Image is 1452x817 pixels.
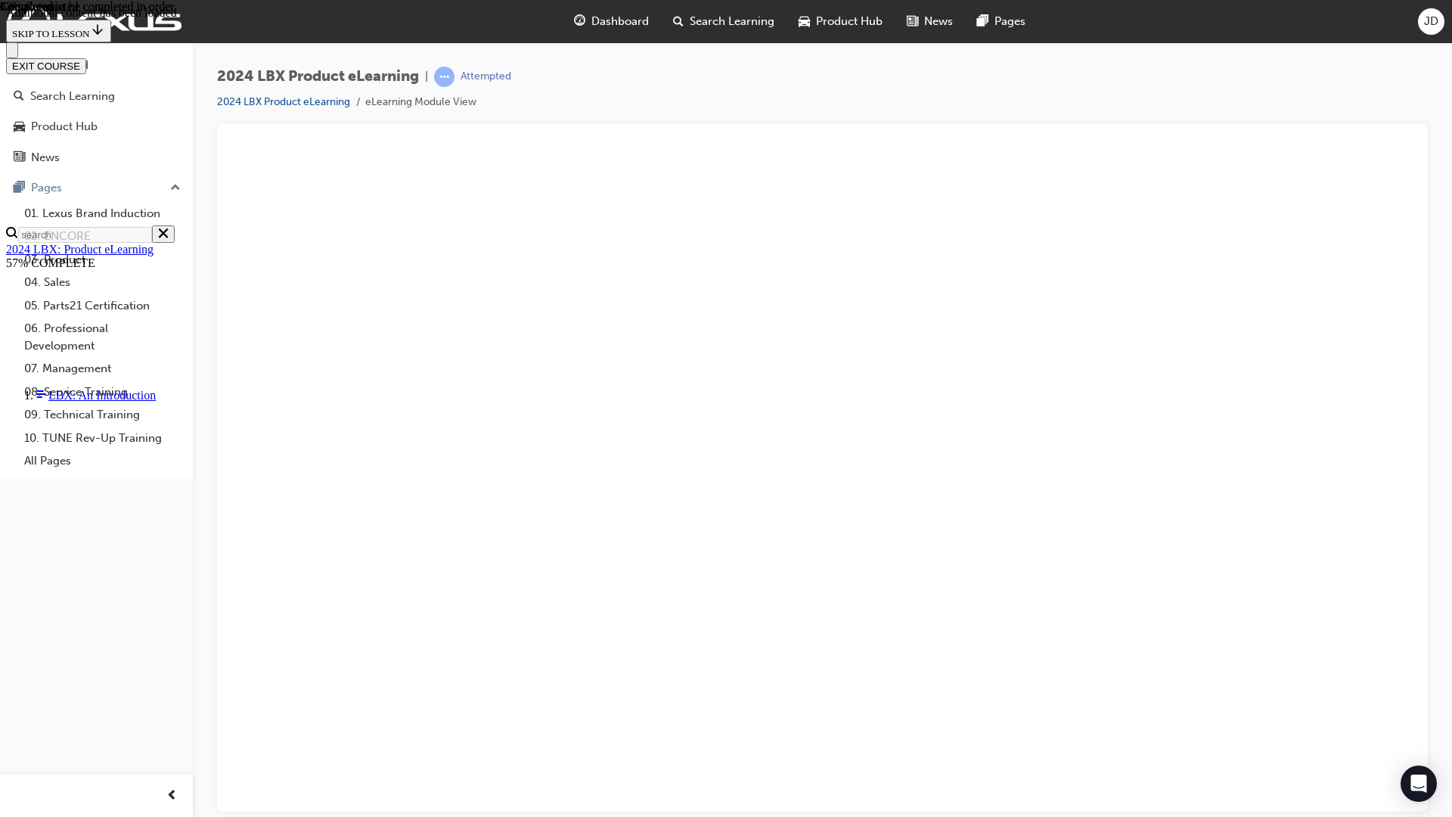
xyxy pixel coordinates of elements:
[6,243,154,256] a: 2024 LBX: Product eLearning
[6,58,86,74] button: EXIT COURSE
[6,256,1446,270] div: 57% COMPLETE
[18,227,152,243] input: Search
[6,42,18,58] button: Close navigation menu
[12,28,105,39] span: SKIP TO LESSON
[6,20,111,42] button: SKIP TO LESSON
[6,6,1446,20] div: Additional content has been loaded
